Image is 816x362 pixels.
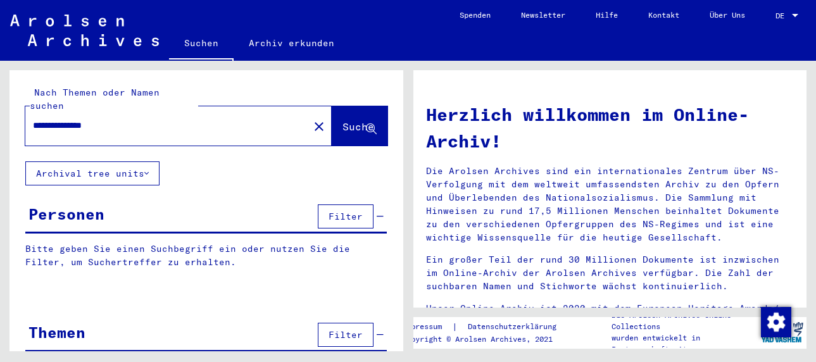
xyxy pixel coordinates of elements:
[458,320,572,334] a: Datenschutzerklärung
[402,320,572,334] div: |
[342,120,374,133] span: Suche
[332,106,387,146] button: Suche
[426,302,794,342] p: Unser Online-Archiv ist 2020 mit dem European Heritage Award / Europa Nostra Award 2020 ausgezeic...
[25,161,160,185] button: Archival tree units
[329,329,363,340] span: Filter
[612,309,757,332] p: Die Arolsen Archives Online-Collections
[402,320,452,334] a: Impressum
[775,11,789,20] span: DE
[329,211,363,222] span: Filter
[318,204,373,228] button: Filter
[28,321,85,344] div: Themen
[25,242,387,269] p: Bitte geben Sie einen Suchbegriff ein oder nutzen Sie die Filter, um Suchertreffer zu erhalten.
[306,113,332,139] button: Clear
[758,316,806,348] img: yv_logo.png
[169,28,234,61] a: Suchen
[234,28,349,58] a: Archiv erkunden
[761,307,791,337] img: Zustimmung ändern
[30,87,160,111] mat-label: Nach Themen oder Namen suchen
[10,15,159,46] img: Arolsen_neg.svg
[612,332,757,355] p: wurden entwickelt in Partnerschaft mit
[426,253,794,293] p: Ein großer Teil der rund 30 Millionen Dokumente ist inzwischen im Online-Archiv der Arolsen Archi...
[402,334,572,345] p: Copyright © Arolsen Archives, 2021
[311,119,327,134] mat-icon: close
[426,101,794,154] h1: Herzlich willkommen im Online-Archiv!
[318,323,373,347] button: Filter
[28,203,104,225] div: Personen
[426,165,794,244] p: Die Arolsen Archives sind ein internationales Zentrum über NS-Verfolgung mit dem weltweit umfasse...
